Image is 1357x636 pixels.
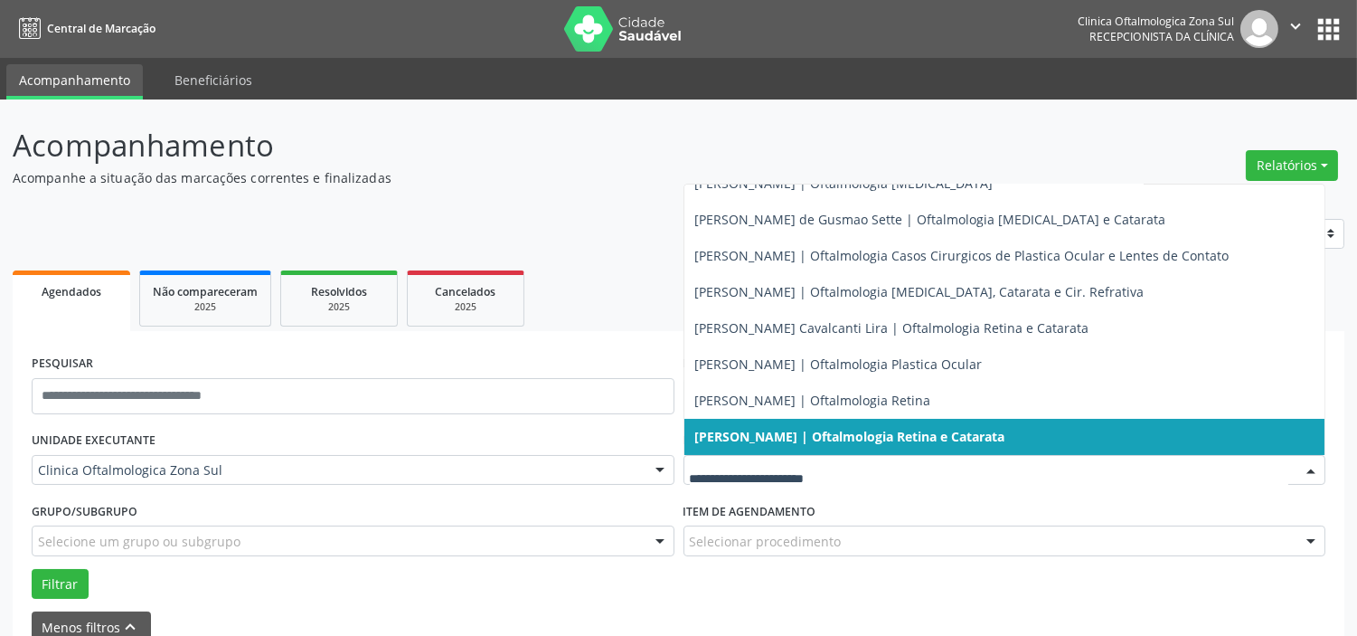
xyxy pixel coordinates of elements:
span: Selecione um grupo ou subgrupo [38,532,240,551]
i:  [1286,16,1305,36]
label: UNIDADE EXECUTANTE [32,427,155,455]
div: Clinica Oftalmologica Zona Sul [1078,14,1234,29]
span: Não compareceram [153,284,258,299]
button: Filtrar [32,569,89,600]
span: Selecionar procedimento [690,532,842,551]
span: [PERSON_NAME] | Oftalmologia Plastica Ocular [695,356,983,373]
div: 2025 [294,300,384,314]
span: Central de Marcação [47,21,155,36]
span: [PERSON_NAME] | Oftalmologia Retina e Catarata [695,428,1005,445]
span: Cancelados [436,284,496,299]
a: Beneficiários [162,64,265,96]
button:  [1278,10,1313,48]
span: [PERSON_NAME] | Oftalmologia [MEDICAL_DATA], Catarata e Cir. Refrativa [695,283,1145,300]
span: Clinica Oftalmologica Zona Sul [38,461,637,479]
span: [PERSON_NAME] | Oftalmologia Retina [695,392,931,409]
div: 2025 [420,300,511,314]
span: [PERSON_NAME] Cavalcanti Lira | Oftalmologia Retina e Catarata [695,319,1089,337]
label: PESQUISAR [32,350,93,378]
a: Acompanhamento [6,64,143,100]
p: Acompanhamento [13,123,945,168]
label: Item de agendamento [683,498,816,526]
button: apps [1313,14,1344,45]
p: Acompanhe a situação das marcações correntes e finalizadas [13,168,945,187]
div: 2025 [153,300,258,314]
span: Recepcionista da clínica [1089,29,1234,44]
a: Central de Marcação [13,14,155,43]
span: Resolvidos [311,284,367,299]
button: Relatórios [1246,150,1338,181]
img: img [1240,10,1278,48]
span: [PERSON_NAME] de Gusmao Sette | Oftalmologia [MEDICAL_DATA] e Catarata [695,211,1166,228]
span: Agendados [42,284,101,299]
span: [PERSON_NAME] | Oftalmologia Casos Cirurgicos de Plastica Ocular e Lentes de Contato [695,247,1230,264]
label: Grupo/Subgrupo [32,498,137,526]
